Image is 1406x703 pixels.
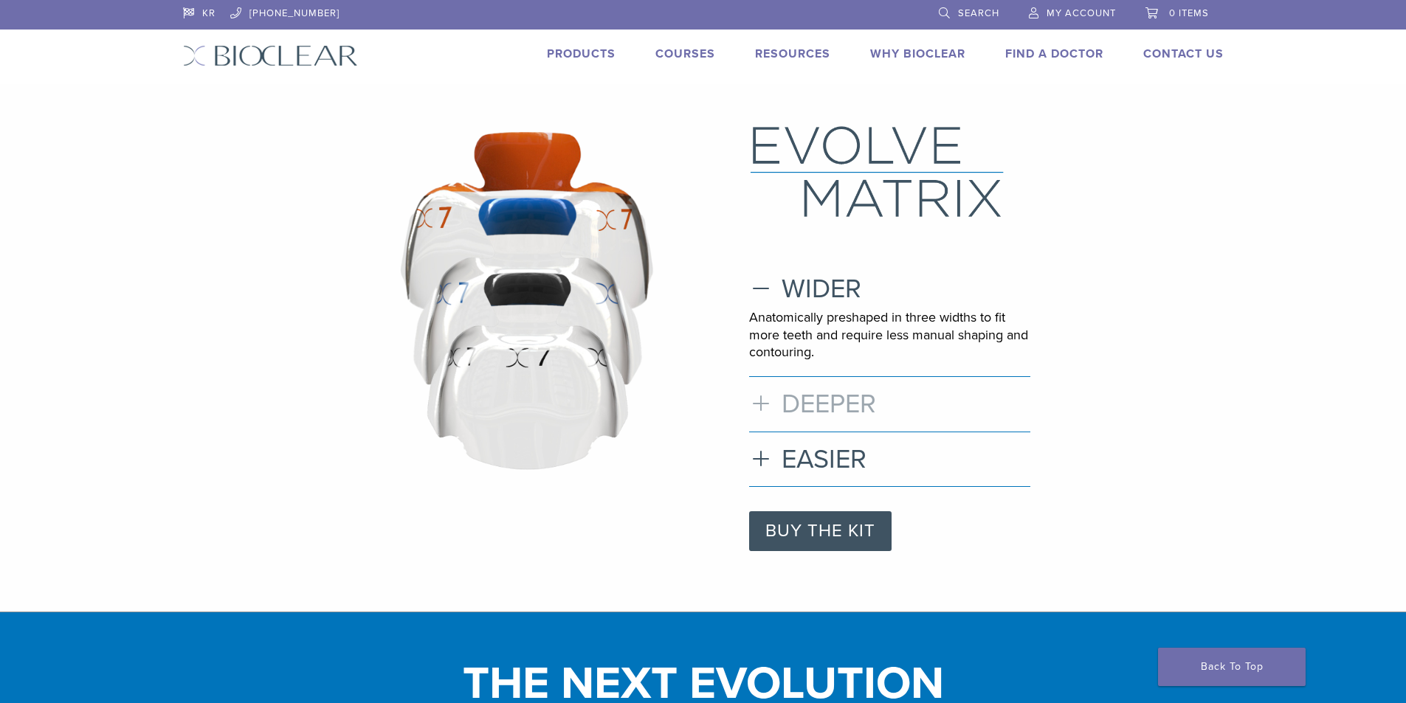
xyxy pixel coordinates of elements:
[749,443,1030,475] h3: EASIER
[1169,7,1209,19] span: 0 items
[547,46,616,61] a: Products
[172,666,1235,702] h1: THE NEXT EVOLUTION
[870,46,965,61] a: Why Bioclear
[1143,46,1224,61] a: Contact Us
[749,511,892,551] a: BUY THE KIT
[749,388,1030,420] h3: DEEPER
[749,309,1030,361] p: Anatomically preshaped in three widths to fit more teeth and require less manual shaping and cont...
[1047,7,1116,19] span: My Account
[655,46,715,61] a: Courses
[958,7,999,19] span: Search
[749,273,1030,305] h3: WIDER
[755,46,830,61] a: Resources
[183,45,358,66] img: Bioclear
[1158,648,1306,686] a: Back To Top
[1005,46,1103,61] a: Find A Doctor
